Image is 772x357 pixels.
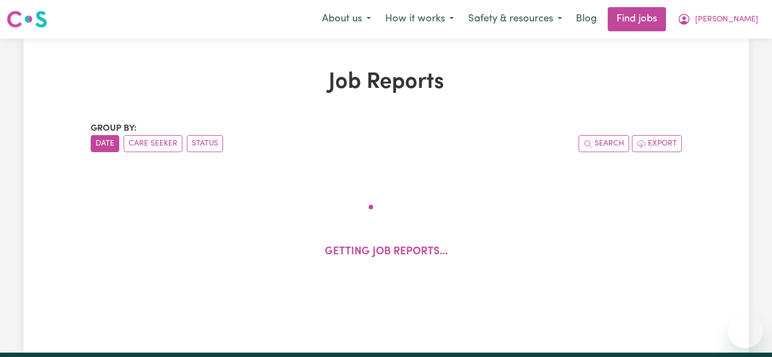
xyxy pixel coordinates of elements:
[632,135,682,152] button: Export
[728,313,763,348] iframe: Button to launch messaging window
[7,7,47,32] a: Careseekers logo
[608,7,666,31] a: Find jobs
[91,135,119,152] button: sort invoices by date
[695,14,758,26] span: [PERSON_NAME]
[124,135,182,152] button: sort invoices by care seeker
[325,244,448,260] p: Getting job reports...
[187,135,223,152] button: sort invoices by paid status
[569,7,603,31] a: Blog
[461,8,569,31] button: Safety & resources
[670,8,765,31] button: My Account
[579,135,629,152] button: Search
[91,124,137,133] span: Group by:
[91,69,682,96] h1: Job Reports
[7,9,47,29] img: Careseekers logo
[378,8,461,31] button: How it works
[315,8,378,31] button: About us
